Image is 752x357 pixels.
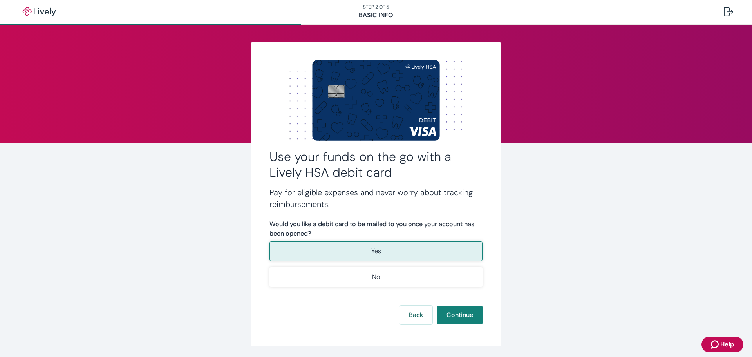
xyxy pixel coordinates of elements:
[701,337,743,352] button: Zendesk support iconHelp
[269,187,483,210] h4: Pay for eligible expenses and never worry about tracking reimbursements.
[269,267,483,287] button: No
[371,246,381,256] p: Yes
[269,149,483,180] h2: Use your funds on the go with a Lively HSA debit card
[720,340,734,349] span: Help
[711,340,720,349] svg: Zendesk support icon
[312,60,440,140] img: Debit card
[269,61,483,140] img: Dot background
[718,2,739,21] button: Log out
[399,306,432,324] button: Back
[269,241,483,261] button: Yes
[437,306,483,324] button: Continue
[17,7,61,16] img: Lively
[372,272,380,282] p: No
[269,219,483,238] label: Would you like a debit card to be mailed to you once your account has been opened?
